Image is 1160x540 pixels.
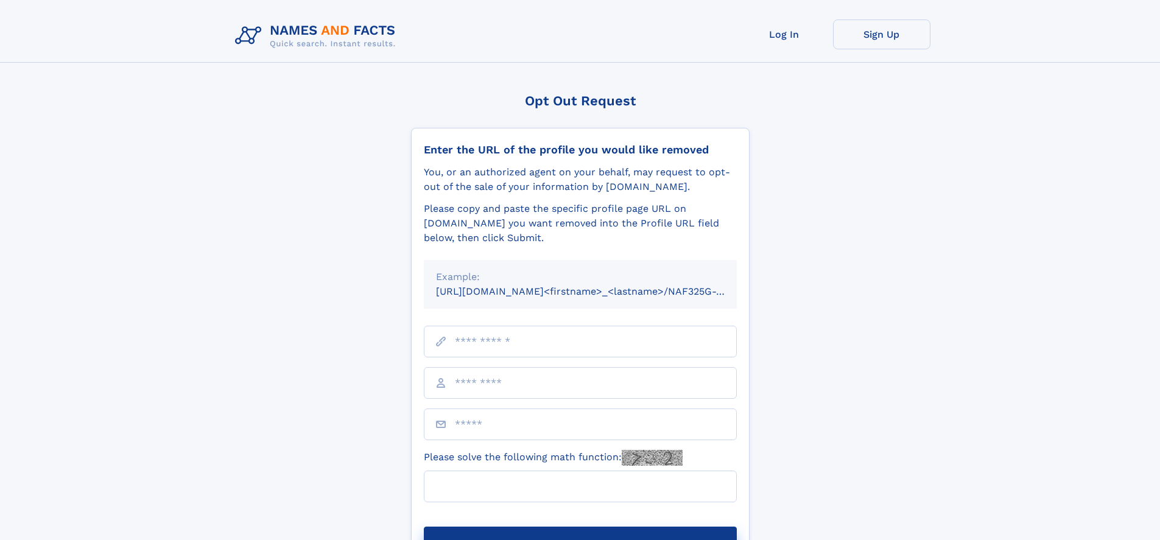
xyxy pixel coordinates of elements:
[436,270,725,284] div: Example:
[424,202,737,245] div: Please copy and paste the specific profile page URL on [DOMAIN_NAME] you want removed into the Pr...
[833,19,930,49] a: Sign Up
[424,143,737,156] div: Enter the URL of the profile you would like removed
[436,286,760,297] small: [URL][DOMAIN_NAME]<firstname>_<lastname>/NAF325G-xxxxxxxx
[424,450,683,466] label: Please solve the following math function:
[736,19,833,49] a: Log In
[230,19,406,52] img: Logo Names and Facts
[411,93,750,108] div: Opt Out Request
[424,165,737,194] div: You, or an authorized agent on your behalf, may request to opt-out of the sale of your informatio...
